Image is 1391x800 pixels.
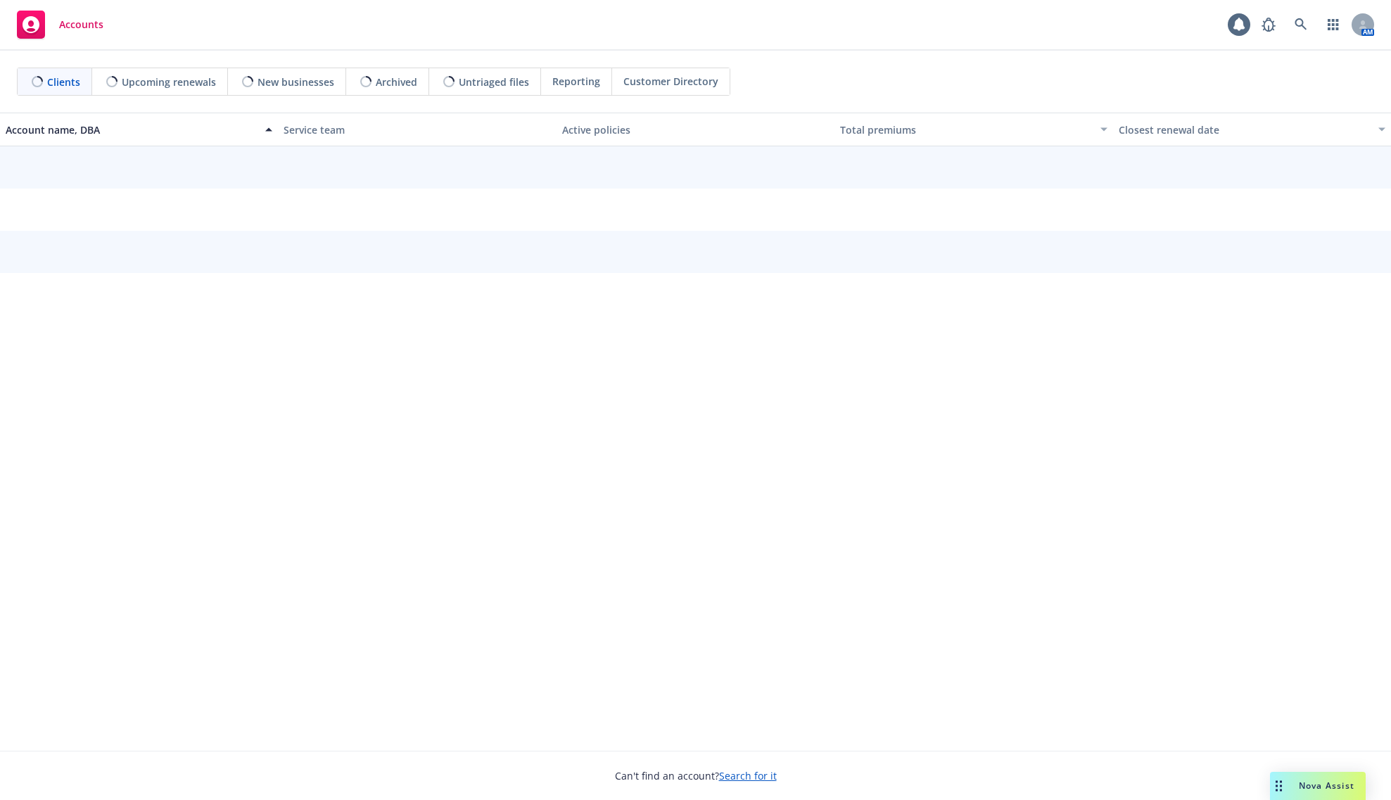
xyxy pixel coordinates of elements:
span: Customer Directory [623,74,718,89]
div: Active policies [562,122,829,137]
button: Service team [278,113,556,146]
div: Closest renewal date [1119,122,1370,137]
span: Untriaged files [459,75,529,89]
span: Nova Assist [1299,780,1354,792]
a: Switch app [1319,11,1347,39]
span: Clients [47,75,80,89]
div: Account name, DBA [6,122,257,137]
button: Nova Assist [1270,772,1366,800]
a: Accounts [11,5,109,44]
a: Search for it [719,769,777,782]
button: Active policies [557,113,834,146]
div: Service team [284,122,550,137]
button: Closest renewal date [1113,113,1391,146]
div: Total premiums [840,122,1091,137]
span: Archived [376,75,417,89]
span: Can't find an account? [615,768,777,783]
span: Reporting [552,74,600,89]
div: Drag to move [1270,772,1288,800]
a: Search [1287,11,1315,39]
button: Total premiums [834,113,1112,146]
span: Accounts [59,19,103,30]
a: Report a Bug [1255,11,1283,39]
span: New businesses [258,75,334,89]
span: Upcoming renewals [122,75,216,89]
